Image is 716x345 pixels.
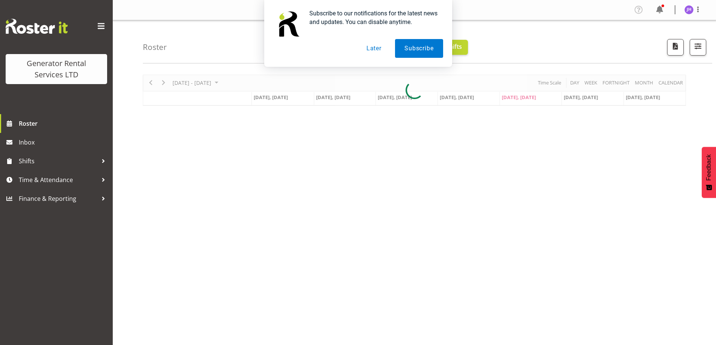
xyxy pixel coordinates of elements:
[395,39,443,58] button: Subscribe
[19,118,109,129] span: Roster
[303,9,443,26] div: Subscribe to our notifications for the latest news and updates. You can disable anytime.
[273,9,303,39] img: notification icon
[357,39,391,58] button: Later
[19,174,98,185] span: Time & Attendance
[705,154,712,181] span: Feedback
[19,193,98,204] span: Finance & Reporting
[13,58,100,80] div: Generator Rental Services LTD
[702,147,716,198] button: Feedback - Show survey
[19,155,98,167] span: Shifts
[19,137,109,148] span: Inbox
